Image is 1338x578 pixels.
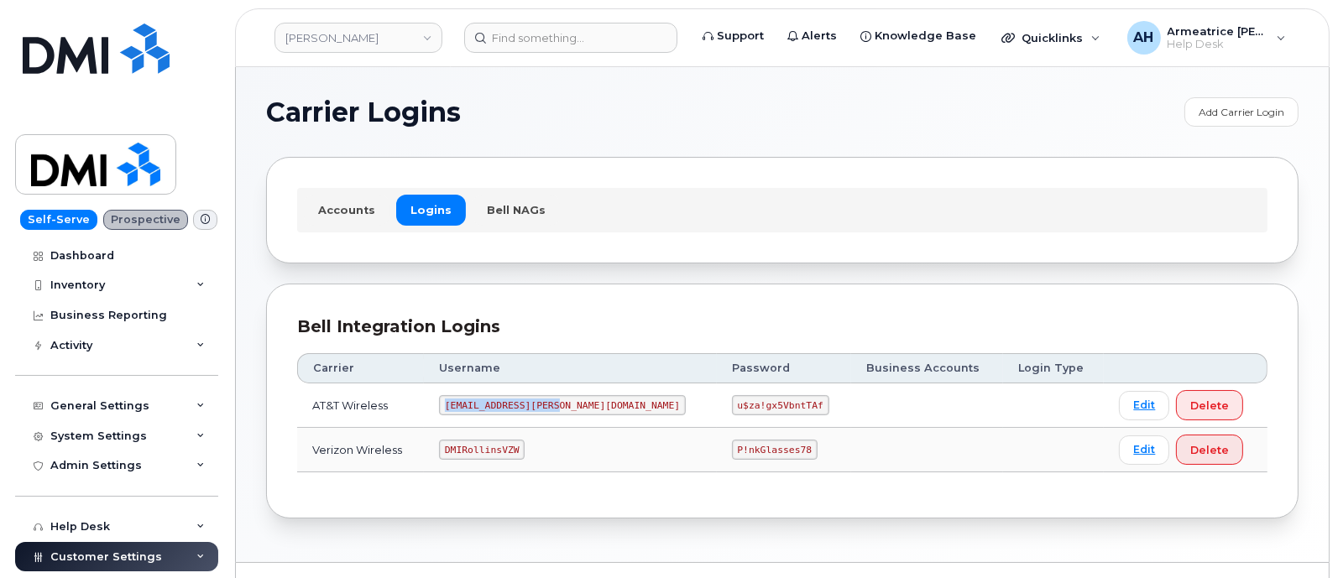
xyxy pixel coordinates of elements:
th: Login Type [1003,353,1104,383]
span: Delete [1190,398,1229,414]
a: Edit [1119,391,1169,420]
th: Carrier [297,353,424,383]
span: Delete [1190,442,1229,458]
a: Edit [1119,435,1169,465]
a: Accounts [304,195,389,225]
th: Business Accounts [851,353,1003,383]
a: Add Carrier Login [1184,97,1299,127]
th: Password [717,353,852,383]
code: [EMAIL_ADDRESS][PERSON_NAME][DOMAIN_NAME] [439,395,686,415]
div: Bell Integration Logins [297,315,1267,339]
td: AT&T Wireless [297,383,424,428]
code: P!nkGlasses78 [732,440,818,460]
a: Bell NAGs [473,195,560,225]
button: Delete [1176,390,1243,420]
span: Carrier Logins [266,100,461,125]
a: Logins [396,195,466,225]
th: Username [424,353,717,383]
code: u$za!gx5VbntTAf [732,395,829,415]
button: Delete [1176,435,1243,465]
code: DMIRollinsVZW [439,440,525,460]
td: Verizon Wireless [297,428,424,472]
